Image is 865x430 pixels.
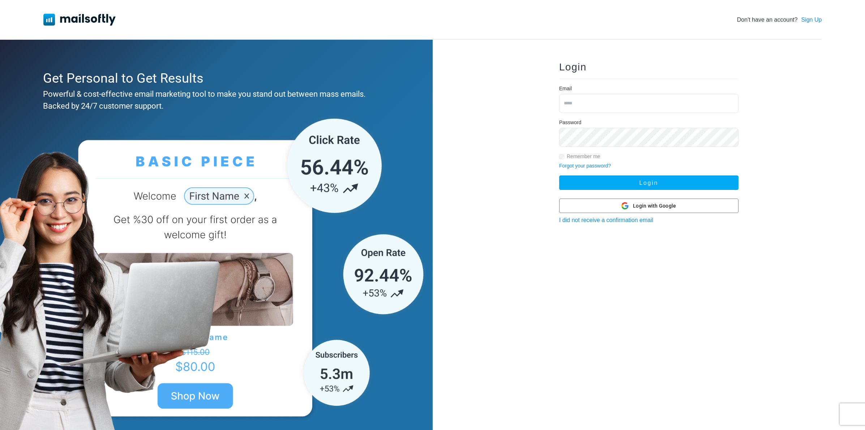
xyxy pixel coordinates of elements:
a: Sign Up [801,16,822,24]
span: Login [559,61,587,73]
button: Login [559,175,738,190]
img: Mailsoftly [43,14,116,25]
a: Forgot your password? [559,163,611,169]
label: Remember me [567,153,600,160]
button: Login with Google [559,199,738,213]
a: I did not receive a confirmation email [559,217,654,223]
span: Login with Google [633,202,676,210]
label: Email [559,85,572,92]
div: Get Personal to Get Results [43,69,386,88]
div: Don't have an account? [737,16,822,24]
label: Password [559,119,581,126]
div: Powerful & cost-effective email marketing tool to make you stand out between mass emails. Backed ... [43,88,386,112]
